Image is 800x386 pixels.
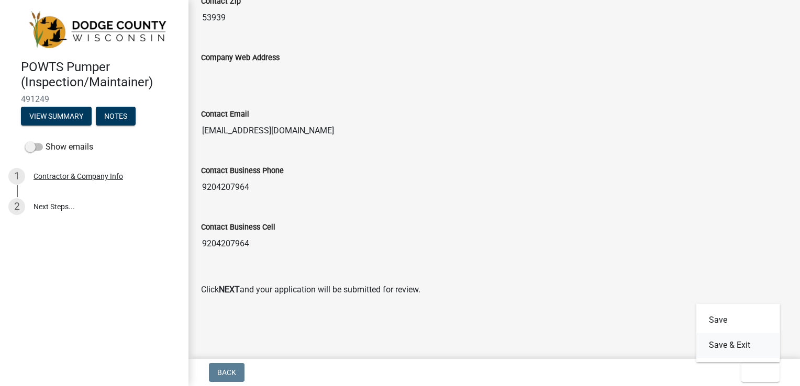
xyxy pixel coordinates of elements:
div: 2 [8,198,25,215]
p: Click and your application will be submitted for review. [201,283,787,296]
span: Back [217,368,236,377]
button: Notes [96,107,136,126]
label: Contact Email [201,111,249,118]
wm-modal-confirm: Notes [96,112,136,121]
strong: NEXT [219,285,240,294]
div: 1 [8,168,25,185]
label: Company Web Address [201,54,280,62]
label: Contact Business Cell [201,224,275,231]
label: Show emails [25,141,93,153]
span: Exit [750,368,765,377]
label: Contact Business Phone [201,167,284,175]
button: Save [696,308,780,333]
img: Dodge County, Wisconsin [21,11,172,49]
button: View Summary [21,107,92,126]
button: Back [209,363,245,382]
button: Exit [741,363,780,382]
div: Exit [696,303,780,362]
wm-modal-confirm: Summary [21,112,92,121]
div: Contractor & Company Info [34,173,123,180]
span: 491249 [21,94,168,104]
h4: POWTS Pumper (Inspection/Maintainer) [21,60,180,90]
button: Save & Exit [696,333,780,358]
